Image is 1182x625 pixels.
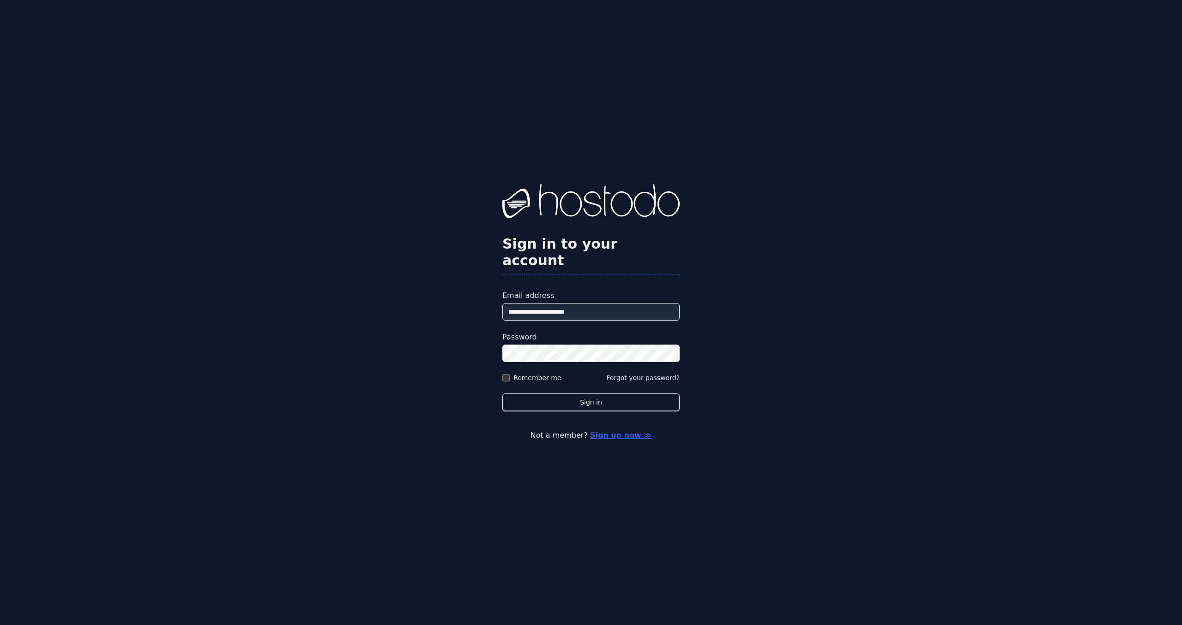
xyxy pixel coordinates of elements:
a: Sign up now ≫ [590,431,651,440]
h2: Sign in to your account [502,236,680,269]
button: Sign in [502,393,680,411]
label: Password [502,332,680,343]
label: Remember me [513,373,561,382]
label: Email address [502,290,680,301]
p: Not a member? [44,430,1138,441]
button: Forgot your password? [606,373,680,382]
img: Hostodo [502,184,680,221]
